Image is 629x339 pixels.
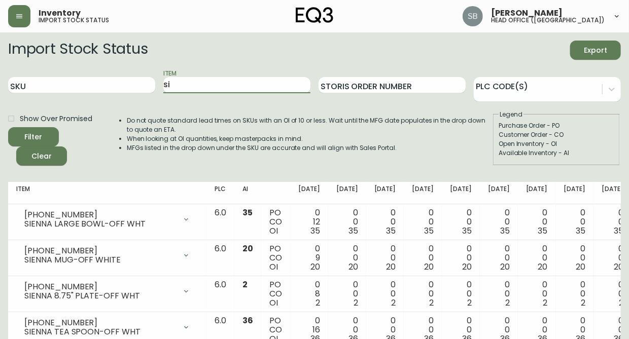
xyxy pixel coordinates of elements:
[242,279,248,290] span: 2
[127,116,492,134] li: Do not quote standard lead times on SKUs with an OI of 10 or less. Wait until the MFG date popula...
[614,225,623,237] span: 35
[491,17,605,23] h5: head office ([GEOGRAPHIC_DATA])
[526,208,548,236] div: 0 0
[336,280,358,308] div: 0 0
[206,276,234,312] td: 6.0
[404,182,442,204] th: [DATE]
[269,208,282,236] div: PO CO
[242,243,253,254] span: 20
[366,182,404,204] th: [DATE]
[488,208,510,236] div: 0 0
[526,244,548,272] div: 0 0
[328,182,366,204] th: [DATE]
[578,44,613,57] span: Export
[564,244,586,272] div: 0 0
[354,297,358,309] span: 2
[505,297,510,309] span: 2
[412,280,434,308] div: 0 0
[310,261,320,273] span: 20
[463,6,483,26] img: 85855414dd6b989d32b19e738a67d5b5
[310,225,320,237] span: 35
[602,208,623,236] div: 0 0
[500,261,510,273] span: 20
[602,280,623,308] div: 0 0
[543,297,548,309] span: 2
[24,219,176,229] div: SIENNA LARGE BOWL-OFF WHT
[234,182,261,204] th: AI
[602,244,623,272] div: 0 0
[581,297,585,309] span: 2
[387,261,396,273] span: 20
[206,182,234,204] th: PLC
[269,244,282,272] div: PO CO
[24,210,176,219] div: [PHONE_NUMBER]
[499,148,614,158] div: Available Inventory - AI
[24,291,176,300] div: SIENNA 8.75" PLATE-OFF WHT
[576,261,585,273] span: 20
[467,297,472,309] span: 2
[412,208,434,236] div: 0 0
[392,297,396,309] span: 2
[316,297,320,309] span: 2
[296,7,333,23] img: logo
[491,9,563,17] span: [PERSON_NAME]
[538,261,548,273] span: 20
[16,146,67,166] button: Clear
[269,280,282,308] div: PO CO
[424,225,434,237] span: 35
[424,261,434,273] span: 20
[298,208,320,236] div: 0 12
[25,131,43,143] div: Filter
[290,182,328,204] th: [DATE]
[518,182,556,204] th: [DATE]
[374,208,396,236] div: 0 0
[39,9,81,17] span: Inventory
[538,225,548,237] span: 35
[16,244,198,267] div: [PHONE_NUMBER]SIENNA MUG-OFF WHITE
[462,261,472,273] span: 20
[348,261,358,273] span: 20
[412,244,434,272] div: 0 0
[20,114,92,124] span: Show Over Promised
[614,261,623,273] span: 20
[206,204,234,240] td: 6.0
[24,327,176,336] div: SIENNA TEA SPOON-OFF WHT
[442,182,480,204] th: [DATE]
[298,244,320,272] div: 0 9
[8,182,206,204] th: Item
[429,297,434,309] span: 2
[269,225,278,237] span: OI
[24,150,59,163] span: Clear
[24,246,176,255] div: [PHONE_NUMBER]
[450,280,472,308] div: 0 0
[462,225,472,237] span: 35
[499,139,614,148] div: Open Inventory - OI
[387,225,396,237] span: 35
[8,41,148,60] h2: Import Stock Status
[374,280,396,308] div: 0 0
[242,207,253,218] span: 35
[206,240,234,276] td: 6.0
[336,244,358,272] div: 0 0
[564,208,586,236] div: 0 0
[564,280,586,308] div: 0 0
[16,280,198,303] div: [PHONE_NUMBER]SIENNA 8.75" PLATE-OFF WHT
[500,225,510,237] span: 35
[499,110,523,119] legend: Legend
[619,297,623,309] span: 2
[24,255,176,265] div: SIENNA MUG-OFF WHITE
[450,244,472,272] div: 0 0
[480,182,518,204] th: [DATE]
[450,208,472,236] div: 0 0
[24,318,176,327] div: [PHONE_NUMBER]
[348,225,358,237] span: 35
[269,261,278,273] span: OI
[39,17,109,23] h5: import stock status
[336,208,358,236] div: 0 0
[298,280,320,308] div: 0 8
[576,225,585,237] span: 35
[8,127,59,146] button: Filter
[269,297,278,309] span: OI
[374,244,396,272] div: 0 0
[24,282,176,291] div: [PHONE_NUMBER]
